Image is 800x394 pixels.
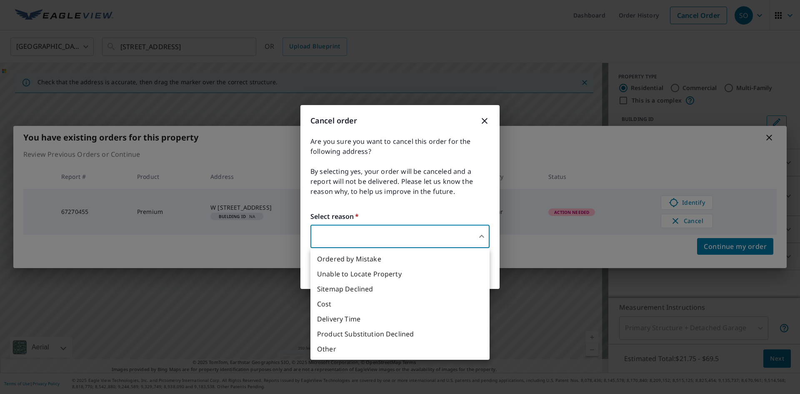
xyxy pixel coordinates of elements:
li: Ordered by Mistake [310,251,490,266]
li: Sitemap Declined [310,281,490,296]
li: Cost [310,296,490,311]
li: Delivery Time [310,311,490,326]
li: Other [310,341,490,356]
li: Unable to Locate Property [310,266,490,281]
li: Product Substitution Declined [310,326,490,341]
